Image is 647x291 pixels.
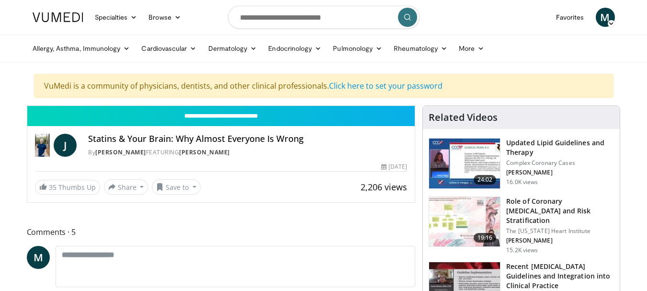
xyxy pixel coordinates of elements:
h4: Related Videos [429,112,498,123]
a: [PERSON_NAME] [95,148,146,156]
a: M [596,8,615,27]
input: Search topics, interventions [228,6,420,29]
h3: Recent [MEDICAL_DATA] Guidelines and Integration into Clinical Practice [506,262,614,291]
a: Click here to set your password [329,81,443,91]
a: Favorites [550,8,590,27]
span: Comments 5 [27,226,416,238]
img: 77f671eb-9394-4acc-bc78-a9f077f94e00.150x105_q85_crop-smart_upscale.jpg [429,139,500,188]
a: Pulmonology [327,39,388,58]
p: Complex Coronary Cases [506,159,614,167]
img: VuMedi Logo [33,12,83,22]
div: VuMedi is a community of physicians, dentists, and other clinical professionals. [34,74,613,98]
h3: Role of Coronary [MEDICAL_DATA] and Risk Stratification [506,197,614,225]
h3: Updated Lipid Guidelines and Therapy [506,138,614,157]
a: Allergy, Asthma, Immunology [27,39,136,58]
div: [DATE] [381,163,407,171]
p: [PERSON_NAME] [506,237,614,244]
a: Endocrinology [262,39,327,58]
p: The [US_STATE] Heart Institute [506,227,614,235]
a: Browse [143,8,187,27]
a: 19:16 Role of Coronary [MEDICAL_DATA] and Risk Stratification The [US_STATE] Heart Institute [PER... [429,197,614,254]
span: 24:02 [474,175,497,185]
a: [PERSON_NAME] [179,148,230,156]
a: J [54,134,77,157]
a: 24:02 Updated Lipid Guidelines and Therapy Complex Coronary Cases [PERSON_NAME] 16.0K views [429,138,614,189]
p: 16.0K views [506,178,538,186]
span: 2,206 views [361,181,407,193]
a: Rheumatology [388,39,453,58]
img: 1efa8c99-7b8a-4ab5-a569-1c219ae7bd2c.150x105_q85_crop-smart_upscale.jpg [429,197,500,247]
a: Specialties [89,8,143,27]
a: Cardiovascular [136,39,202,58]
h4: Statins & Your Brain: Why Almost Everyone Is Wrong [88,134,407,144]
p: 15.2K views [506,246,538,254]
a: M [27,246,50,269]
a: 35 Thumbs Up [35,180,100,195]
div: By FEATURING [88,148,407,157]
button: Save to [152,179,201,195]
button: Share [104,179,148,195]
a: Dermatology [203,39,263,58]
p: [PERSON_NAME] [506,169,614,176]
span: 35 [49,183,57,192]
img: Dr. Jordan Rennicke [35,134,50,157]
span: 19:16 [474,233,497,243]
a: More [453,39,490,58]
